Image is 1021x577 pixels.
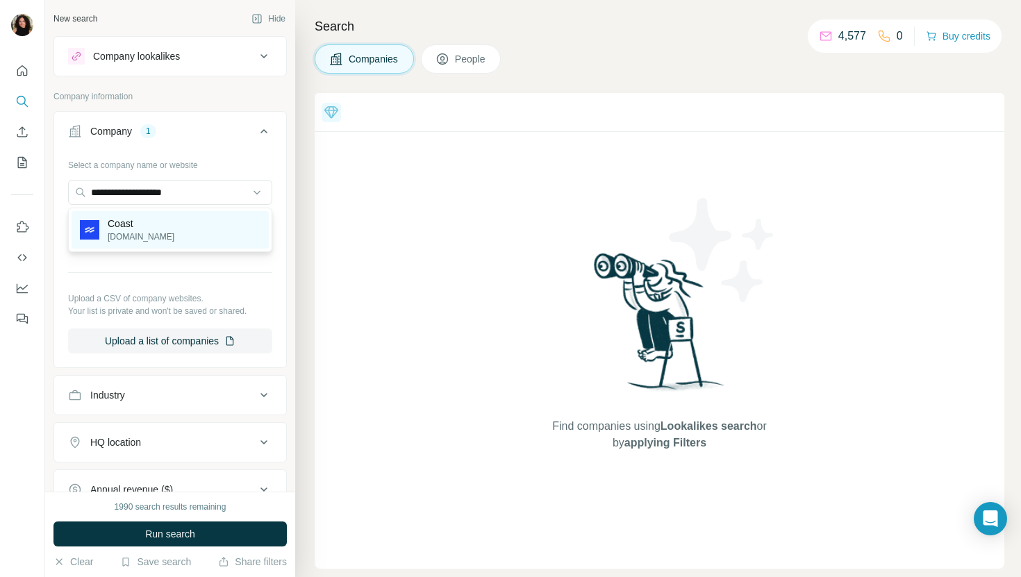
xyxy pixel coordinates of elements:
div: Annual revenue ($) [90,483,173,496]
button: Clear [53,555,93,569]
button: Buy credits [926,26,990,46]
img: Surfe Illustration - Woman searching with binoculars [588,249,732,404]
h4: Search [315,17,1004,36]
button: Share filters [218,555,287,569]
div: Open Intercom Messenger [974,502,1007,535]
button: HQ location [54,426,286,459]
p: [DOMAIN_NAME] [108,231,174,243]
button: Use Surfe on LinkedIn [11,215,33,240]
button: My lists [11,150,33,175]
button: Hide [242,8,295,29]
p: Your list is private and won't be saved or shared. [68,305,272,317]
div: HQ location [90,435,141,449]
span: Lookalikes search [661,420,757,432]
div: 1990 search results remaining [115,501,226,513]
button: Industry [54,378,286,412]
img: Coast [80,220,99,240]
div: Company lookalikes [93,49,180,63]
p: Company information [53,90,287,103]
div: Select a company name or website [68,153,272,172]
button: Company lookalikes [54,40,286,73]
button: Annual revenue ($) [54,473,286,506]
p: 0 [897,28,903,44]
button: Search [11,89,33,114]
span: applying Filters [624,437,706,449]
div: Industry [90,388,125,402]
button: Quick start [11,58,33,83]
img: Surfe Illustration - Stars [660,187,785,312]
button: Company1 [54,115,286,153]
img: Avatar [11,14,33,36]
div: 1 [140,125,156,137]
button: Use Surfe API [11,245,33,270]
span: Find companies using or by [548,418,770,451]
div: New search [53,12,97,25]
span: Run search [145,527,195,541]
button: Run search [53,521,287,546]
button: Feedback [11,306,33,331]
button: Upload a list of companies [68,328,272,353]
button: Enrich CSV [11,119,33,144]
button: Save search [120,555,191,569]
p: 4,577 [838,28,866,44]
span: Companies [349,52,399,66]
button: Dashboard [11,276,33,301]
div: Company [90,124,132,138]
p: Upload a CSV of company websites. [68,292,272,305]
span: People [455,52,487,66]
p: Coast [108,217,174,231]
